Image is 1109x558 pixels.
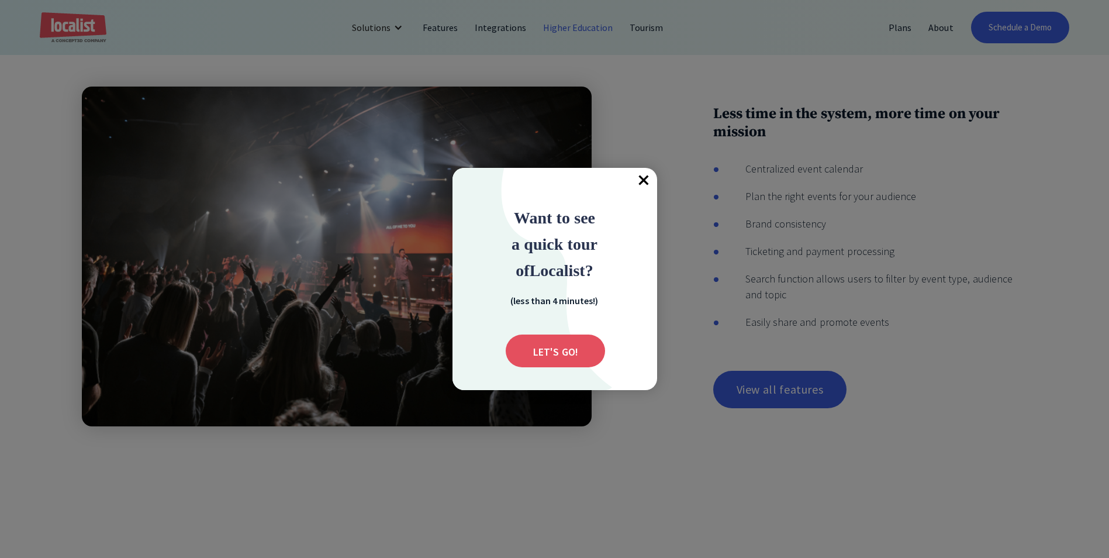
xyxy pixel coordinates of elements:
div: Close popup [631,168,657,194]
strong: (less than 4 minutes!) [510,295,598,306]
div: Submit [506,335,605,367]
span: × [631,168,657,194]
div: (less than 4 minutes!) [496,293,613,307]
span: Localist? [530,261,593,280]
strong: a quick to [512,235,581,253]
div: Want to see a quick tour of Localist? [476,204,634,283]
span: Want to see [514,209,595,227]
